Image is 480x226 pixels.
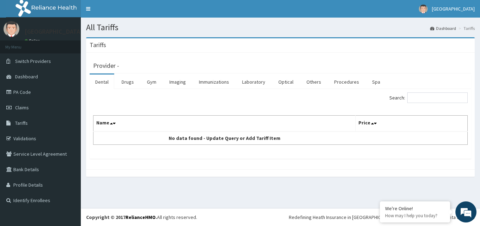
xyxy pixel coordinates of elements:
[125,214,156,220] a: RelianceHMO
[389,92,468,103] label: Search:
[430,25,456,31] a: Dashboard
[4,21,19,37] img: User Image
[141,75,162,89] a: Gym
[273,75,299,89] a: Optical
[164,75,192,89] a: Imaging
[355,116,468,132] th: Price
[116,75,140,89] a: Drugs
[15,58,51,64] span: Switch Providers
[15,104,29,111] span: Claims
[25,28,83,35] p: [GEOGRAPHIC_DATA]
[385,213,445,219] p: How may I help you today?
[301,75,327,89] a: Others
[367,75,386,89] a: Spa
[432,6,475,12] span: [GEOGRAPHIC_DATA]
[407,92,468,103] input: Search:
[90,75,114,89] a: Dental
[15,120,28,126] span: Tariffs
[329,75,365,89] a: Procedures
[289,214,475,221] div: Redefining Heath Insurance in [GEOGRAPHIC_DATA] using Telemedicine and Data Science!
[81,208,480,226] footer: All rights reserved.
[193,75,235,89] a: Immunizations
[86,214,157,220] strong: Copyright © 2017 .
[86,23,475,32] h1: All Tariffs
[93,116,356,132] th: Name
[93,63,119,69] h3: Provider -
[457,25,475,31] li: Tariffs
[90,42,106,48] h3: Tariffs
[385,205,445,212] div: We're Online!
[15,73,38,80] span: Dashboard
[25,38,41,43] a: Online
[419,5,428,13] img: User Image
[236,75,271,89] a: Laboratory
[93,131,356,145] td: No data found - Update Query or Add Tariff Item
